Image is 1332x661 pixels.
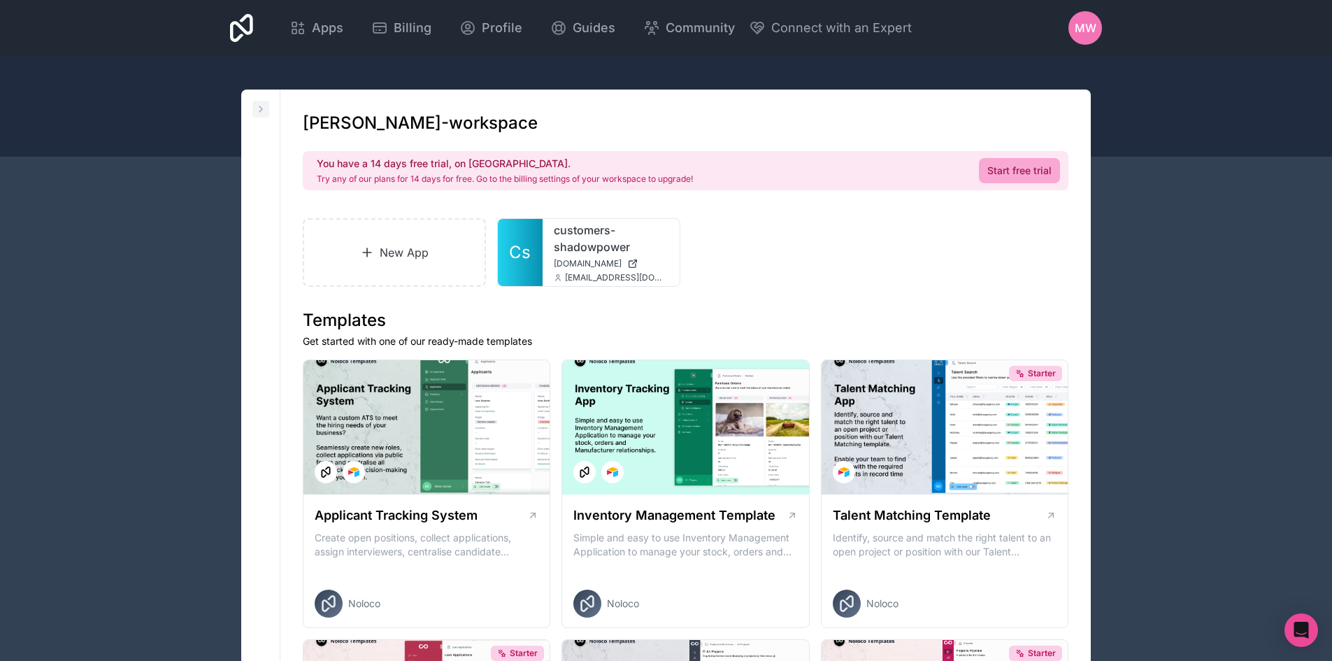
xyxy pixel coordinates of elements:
[607,467,618,478] img: Airtable Logo
[539,13,626,43] a: Guides
[607,597,639,611] span: Noloco
[510,648,538,659] span: Starter
[771,18,912,38] span: Connect with an Expert
[554,258,622,269] span: [DOMAIN_NAME]
[833,531,1057,559] p: Identify, source and match the right talent to an open project or position with our Talent Matchi...
[303,309,1068,332] h1: Templates
[303,334,1068,348] p: Get started with one of our ready-made templates
[312,18,343,38] span: Apps
[482,18,522,38] span: Profile
[838,467,850,478] img: Airtable Logo
[498,219,543,286] a: Cs
[565,272,668,283] span: [EMAIL_ADDRESS][DOMAIN_NAME]
[1284,613,1318,647] div: Open Intercom Messenger
[448,13,533,43] a: Profile
[833,506,991,525] h1: Talent Matching Template
[1075,20,1096,36] span: MW
[866,597,898,611] span: Noloco
[1028,648,1056,659] span: Starter
[554,222,668,255] a: customers-shadowpower
[394,18,431,38] span: Billing
[348,597,380,611] span: Noloco
[979,158,1060,183] a: Start free trial
[303,218,486,287] a: New App
[632,13,746,43] a: Community
[749,18,912,38] button: Connect with an Expert
[317,173,693,185] p: Try any of our plans for 14 days for free. Go to the billing settings of your workspace to upgrade!
[554,258,668,269] a: [DOMAIN_NAME]
[317,157,693,171] h2: You have a 14 days free trial, on [GEOGRAPHIC_DATA].
[573,18,615,38] span: Guides
[315,531,538,559] p: Create open positions, collect applications, assign interviewers, centralise candidate feedback a...
[573,531,797,559] p: Simple and easy to use Inventory Management Application to manage your stock, orders and Manufact...
[315,506,478,525] h1: Applicant Tracking System
[303,112,538,134] h1: [PERSON_NAME]-workspace
[573,506,775,525] h1: Inventory Management Template
[348,467,359,478] img: Airtable Logo
[360,13,443,43] a: Billing
[666,18,735,38] span: Community
[509,241,531,264] span: Cs
[1028,368,1056,379] span: Starter
[278,13,355,43] a: Apps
